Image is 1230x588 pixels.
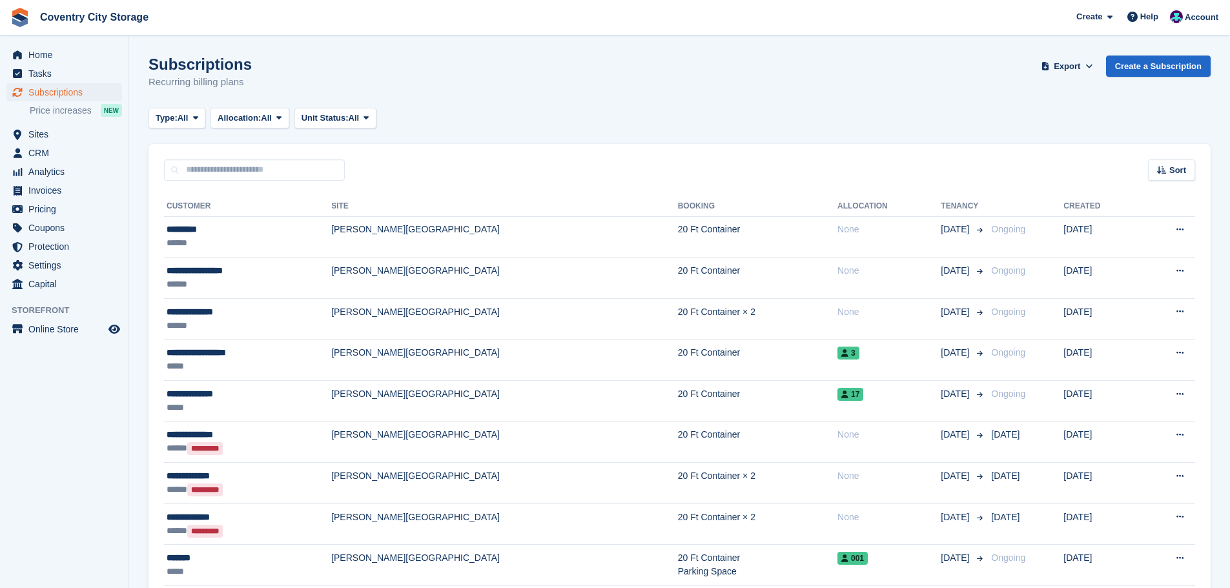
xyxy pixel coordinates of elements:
[1063,381,1139,422] td: [DATE]
[837,388,863,401] span: 17
[1063,421,1139,463] td: [DATE]
[164,196,331,217] th: Customer
[678,298,837,340] td: 20 Ft Container × 2
[1106,56,1211,77] a: Create a Subscription
[991,553,1025,563] span: Ongoing
[28,256,106,274] span: Settings
[678,463,837,504] td: 20 Ft Container × 2
[678,196,837,217] th: Booking
[331,421,678,463] td: [PERSON_NAME][GEOGRAPHIC_DATA]
[28,320,106,338] span: Online Store
[331,340,678,381] td: [PERSON_NAME][GEOGRAPHIC_DATA]
[941,305,972,319] span: [DATE]
[941,196,986,217] th: Tenancy
[1063,216,1139,258] td: [DATE]
[331,216,678,258] td: [PERSON_NAME][GEOGRAPHIC_DATA]
[1063,196,1139,217] th: Created
[678,545,837,586] td: 20 Ft Container Parking Space
[302,112,349,125] span: Unit Status:
[331,298,678,340] td: [PERSON_NAME][GEOGRAPHIC_DATA]
[6,163,122,181] a: menu
[28,163,106,181] span: Analytics
[1054,60,1080,73] span: Export
[1063,258,1139,299] td: [DATE]
[331,196,678,217] th: Site
[1063,503,1139,545] td: [DATE]
[837,347,859,360] span: 3
[30,105,92,117] span: Price increases
[1170,10,1183,23] img: Michael Doherty
[1076,10,1102,23] span: Create
[837,264,941,278] div: None
[331,463,678,504] td: [PERSON_NAME][GEOGRAPHIC_DATA]
[991,429,1020,440] span: [DATE]
[991,471,1020,481] span: [DATE]
[6,125,122,143] a: menu
[6,46,122,64] a: menu
[149,56,252,73] h1: Subscriptions
[101,104,122,117] div: NEW
[678,340,837,381] td: 20 Ft Container
[941,469,972,483] span: [DATE]
[837,196,941,217] th: Allocation
[28,200,106,218] span: Pricing
[6,65,122,83] a: menu
[941,387,972,401] span: [DATE]
[837,223,941,236] div: None
[941,428,972,441] span: [DATE]
[10,8,30,27] img: stora-icon-8386f47178a22dfd0bd8f6a31ec36ba5ce8667c1dd55bd0f319d3a0aa187defe.svg
[941,511,972,524] span: [DATE]
[294,108,376,129] button: Unit Status: All
[107,321,122,337] a: Preview store
[28,83,106,101] span: Subscriptions
[6,219,122,237] a: menu
[331,381,678,422] td: [PERSON_NAME][GEOGRAPHIC_DATA]
[149,108,205,129] button: Type: All
[178,112,189,125] span: All
[1140,10,1158,23] span: Help
[218,112,261,125] span: Allocation:
[331,503,678,545] td: [PERSON_NAME][GEOGRAPHIC_DATA]
[6,275,122,293] a: menu
[1063,340,1139,381] td: [DATE]
[331,545,678,586] td: [PERSON_NAME][GEOGRAPHIC_DATA]
[1063,298,1139,340] td: [DATE]
[678,421,837,463] td: 20 Ft Container
[6,200,122,218] a: menu
[6,320,122,338] a: menu
[941,346,972,360] span: [DATE]
[991,224,1025,234] span: Ongoing
[837,511,941,524] div: None
[28,275,106,293] span: Capital
[28,144,106,162] span: CRM
[837,469,941,483] div: None
[349,112,360,125] span: All
[837,552,868,565] span: 001
[28,125,106,143] span: Sites
[678,381,837,422] td: 20 Ft Container
[678,258,837,299] td: 20 Ft Container
[991,389,1025,399] span: Ongoing
[12,304,128,317] span: Storefront
[1169,164,1186,177] span: Sort
[30,103,122,117] a: Price increases NEW
[35,6,154,28] a: Coventry City Storage
[1063,463,1139,504] td: [DATE]
[6,144,122,162] a: menu
[1063,545,1139,586] td: [DATE]
[6,83,122,101] a: menu
[837,305,941,319] div: None
[28,65,106,83] span: Tasks
[28,46,106,64] span: Home
[149,75,252,90] p: Recurring billing plans
[156,112,178,125] span: Type:
[941,223,972,236] span: [DATE]
[331,258,678,299] td: [PERSON_NAME][GEOGRAPHIC_DATA]
[991,512,1020,522] span: [DATE]
[991,265,1025,276] span: Ongoing
[1185,11,1218,24] span: Account
[941,264,972,278] span: [DATE]
[941,551,972,565] span: [DATE]
[991,307,1025,317] span: Ongoing
[210,108,289,129] button: Allocation: All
